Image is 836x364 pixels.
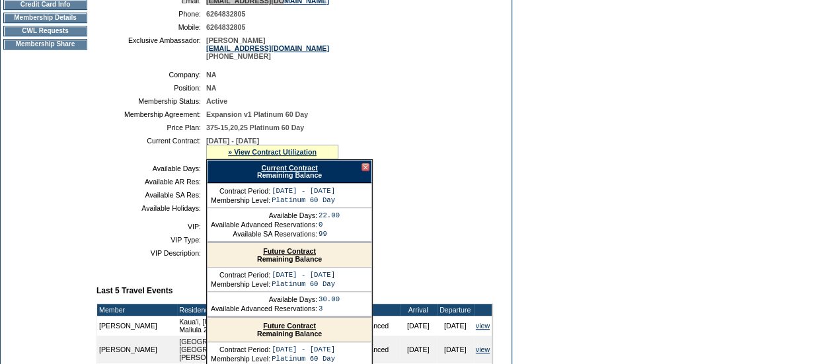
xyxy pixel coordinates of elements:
td: Available Holidays: [102,204,201,212]
td: Available Days: [211,295,317,303]
td: [DATE] [400,316,437,336]
a: view [476,322,490,330]
td: VIP: [102,223,201,231]
td: Available Days: [211,211,317,219]
td: 22.00 [319,211,340,219]
td: Membership Agreement: [102,110,201,118]
td: Membership Status: [102,97,201,105]
td: Available Advanced Reservations: [211,221,317,229]
td: [PERSON_NAME] [97,316,177,336]
a: Future Contract [263,247,316,255]
td: [DATE] [400,336,437,363]
td: Contract Period: [211,346,270,353]
td: [DATE] - [DATE] [272,187,335,195]
td: 99 [319,230,340,238]
a: » View Contract Utilization [228,148,317,156]
span: [PERSON_NAME] [PHONE_NUMBER] [206,36,329,60]
td: Kaua'i, [US_STATE] - Timbers Kaua'i Maliula 2404 [177,316,356,336]
a: [EMAIL_ADDRESS][DOMAIN_NAME] [206,44,329,52]
td: Arrival [400,304,437,316]
span: 6264832805 [206,10,245,18]
td: VIP Type: [102,236,201,244]
td: [DATE] - [DATE] [272,271,335,279]
span: Active [206,97,227,105]
td: Available SA Reservations: [211,230,317,238]
a: Future Contract [263,322,316,330]
td: Departure [437,304,474,316]
td: Current Contract: [102,137,201,159]
td: 30.00 [319,295,340,303]
span: NA [206,84,216,92]
td: Advanced [356,336,400,363]
b: Last 5 Travel Events [96,286,172,295]
td: 0 [319,221,340,229]
td: 3 [319,305,340,312]
td: CWL Requests [3,26,87,36]
td: Platinum 60 Day [272,355,335,363]
div: Remaining Balance [208,243,371,268]
td: Membership Share [3,39,87,50]
td: VIP Description: [102,249,201,257]
td: [DATE] [437,336,474,363]
td: Membership Level: [211,280,270,288]
td: Membership Level: [211,355,270,363]
div: Remaining Balance [207,160,372,183]
td: [GEOGRAPHIC_DATA], [US_STATE] - [GEOGRAPHIC_DATA] [PERSON_NAME] 1103 [177,336,356,363]
td: Exclusive Ambassador: [102,36,201,60]
td: Membership Details [3,13,87,23]
a: view [476,346,490,353]
span: Expansion v1 Platinum 60 Day [206,110,308,118]
td: Mobile: [102,23,201,31]
td: Platinum 60 Day [272,196,335,204]
td: Available SA Res: [102,191,201,199]
td: Contract Period: [211,187,270,195]
td: Position: [102,84,201,92]
span: 6264832805 [206,23,245,31]
span: 375-15,20,25 Platinum 60 Day [206,124,304,131]
td: Platinum 60 Day [272,280,335,288]
td: Contract Period: [211,271,270,279]
td: Member [97,304,177,316]
td: Available AR Res: [102,178,201,186]
td: [DATE] - [DATE] [272,346,335,353]
td: Residence [177,304,356,316]
td: [DATE] [437,316,474,336]
td: Price Plan: [102,124,201,131]
td: Advanced [356,316,400,336]
td: Membership Level: [211,196,270,204]
span: [DATE] - [DATE] [206,137,259,145]
div: Remaining Balance [208,318,371,342]
span: NA [206,71,216,79]
td: Available Days: [102,164,201,172]
td: Available Advanced Reservations: [211,305,317,312]
td: Phone: [102,10,201,18]
td: Type [356,304,400,316]
td: Company: [102,71,201,79]
a: Current Contract [261,164,317,172]
td: [PERSON_NAME] [97,336,177,363]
